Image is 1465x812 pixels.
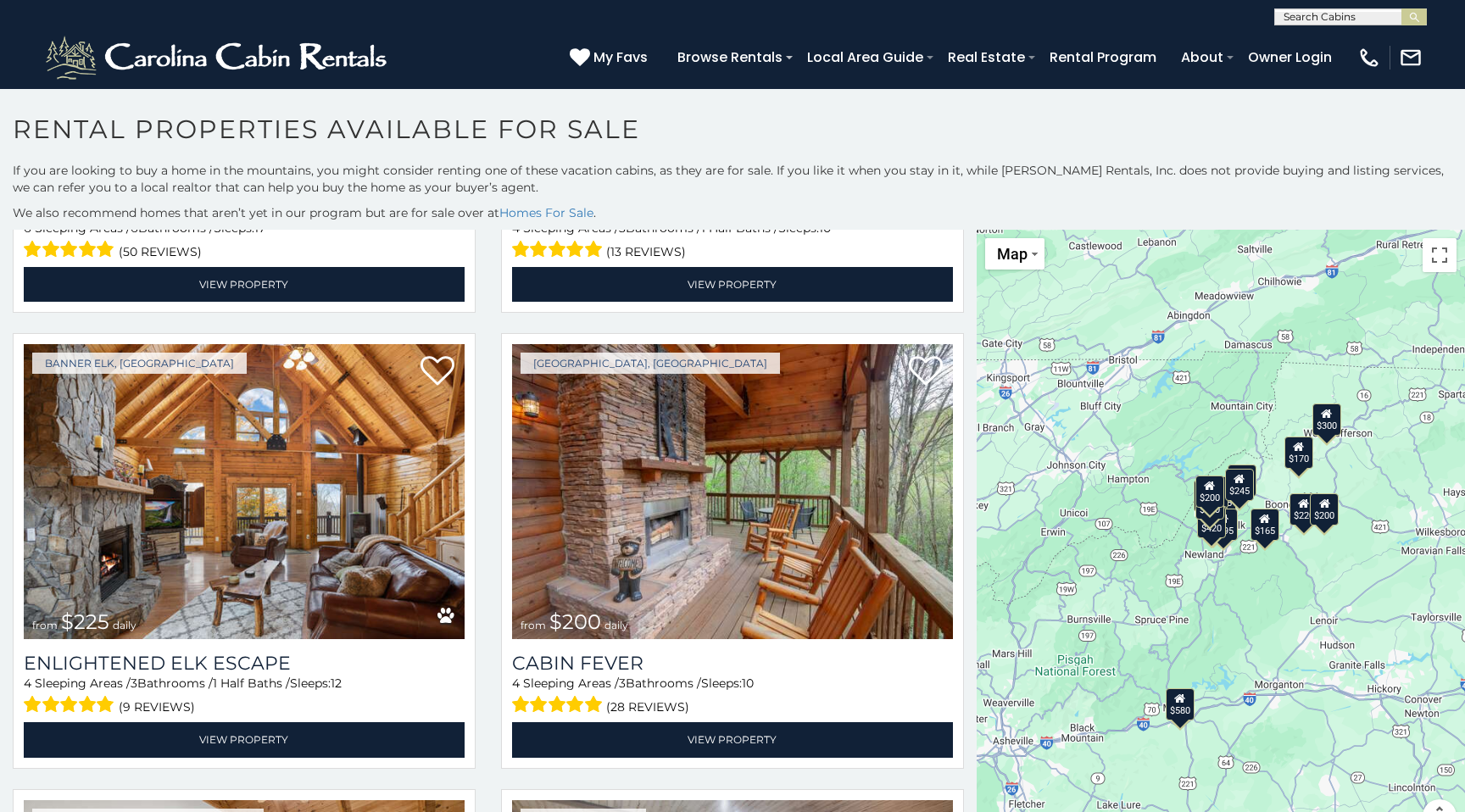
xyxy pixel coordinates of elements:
div: $220 [1290,493,1318,526]
a: View Property [512,267,953,302]
img: phone-regular-white.png [1357,46,1381,70]
div: $250 [1195,487,1224,520]
span: 4 [512,676,520,691]
div: Sleeping Areas / Bathrooms / Sleeps: [512,675,953,718]
a: Cabin Fever from $200 daily [512,344,953,639]
span: 1 Half Baths / [701,220,778,236]
a: Add to favorites [421,354,454,390]
div: $300 [1312,403,1341,436]
div: $415 [1228,464,1256,497]
a: Local Area Guide [799,42,932,72]
a: Cabin Fever [512,652,953,675]
a: Add to favorites [909,354,943,390]
img: mail-regular-white.png [1399,46,1423,70]
span: 10 [742,676,754,691]
span: Map [997,245,1028,263]
div: $170 [1284,437,1313,469]
div: $195 [1209,509,1238,541]
a: View Property [24,267,465,302]
span: 17 [254,220,265,236]
a: Banner Elk, [GEOGRAPHIC_DATA] [32,353,247,374]
a: My Favs [570,47,652,69]
a: Enlightened Elk Escape from $225 daily [24,344,465,639]
span: 3 [619,676,626,691]
span: 3 [619,220,626,236]
img: Enlightened Elk Escape [24,344,465,639]
div: $290 [1194,480,1223,512]
a: Homes For Sale [499,205,593,220]
button: Toggle fullscreen view [1423,238,1457,272]
span: (9 reviews) [119,696,195,718]
span: daily [113,619,136,631]
a: About [1173,42,1232,72]
span: (28 reviews) [606,696,689,718]
div: $245 [1225,469,1254,501]
span: $200 [549,609,601,634]
span: 4 [512,220,520,236]
div: $580 [1166,688,1195,720]
span: 6 [24,220,31,236]
span: 6 [131,220,138,236]
img: Cabin Fever [512,344,953,639]
span: 10 [819,220,831,236]
div: Sleeping Areas / Bathrooms / Sleeps: [24,675,465,718]
span: $225 [61,609,109,634]
span: from [521,619,546,631]
a: View Property [24,722,465,757]
a: Rental Program [1041,42,1165,72]
button: Change map style [985,238,1044,270]
a: Enlightened Elk Escape [24,652,465,675]
span: 4 [24,676,31,691]
img: White-1-2.png [42,32,394,83]
span: My Favs [593,47,648,68]
div: Sleeping Areas / Bathrooms / Sleeps: [512,220,953,263]
span: 3 [131,676,137,691]
div: $420 [1197,506,1226,538]
a: Real Estate [939,42,1033,72]
a: [GEOGRAPHIC_DATA], [GEOGRAPHIC_DATA] [521,353,780,374]
a: Browse Rentals [669,42,791,72]
span: 12 [331,676,342,691]
span: (50 reviews) [119,241,202,263]
div: $200 [1195,476,1224,508]
span: (13 reviews) [606,241,686,263]
div: Sleeping Areas / Bathrooms / Sleeps: [24,220,465,263]
div: $200 [1310,493,1339,526]
a: View Property [512,722,953,757]
span: daily [604,619,628,631]
div: $165 [1251,509,1279,541]
span: 1 Half Baths / [213,676,290,691]
span: from [32,619,58,631]
a: Owner Login [1239,42,1340,72]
